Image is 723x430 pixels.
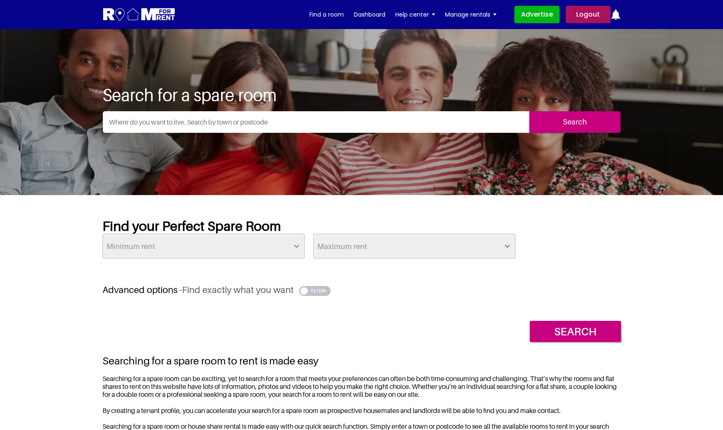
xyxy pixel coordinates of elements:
h3: Advanced options - [102,284,621,296]
h1: Search for a spare room [102,85,621,105]
span: Find exactly what you want [182,284,294,295]
p: By creating a tenant profile, you can accelerate your search for a spare room as prospective hous... [102,407,621,415]
h2: Searching for a spare room to rent is made easy [102,354,621,367]
a: Logout [566,6,611,23]
a: Advertise [514,6,560,23]
a: Find a room [309,8,344,21]
a: Dashboard [354,8,385,21]
input: Where do you want to live. Search by town or postcode [103,111,529,133]
p: Searching for a spare room can be exciting, yet to search for a room that meets your preferences ... [102,375,621,399]
img: ic-notification [611,10,621,20]
a: Help center [395,8,435,21]
input: Search [530,321,621,342]
a: Manage rentals [445,8,497,21]
img: Logo for Room for Rent, featuring a welcoming design with a house icon and modern typography [102,7,176,22]
input: Search [529,111,621,133]
strong: Find your Perfect Spare Room [102,218,281,234]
